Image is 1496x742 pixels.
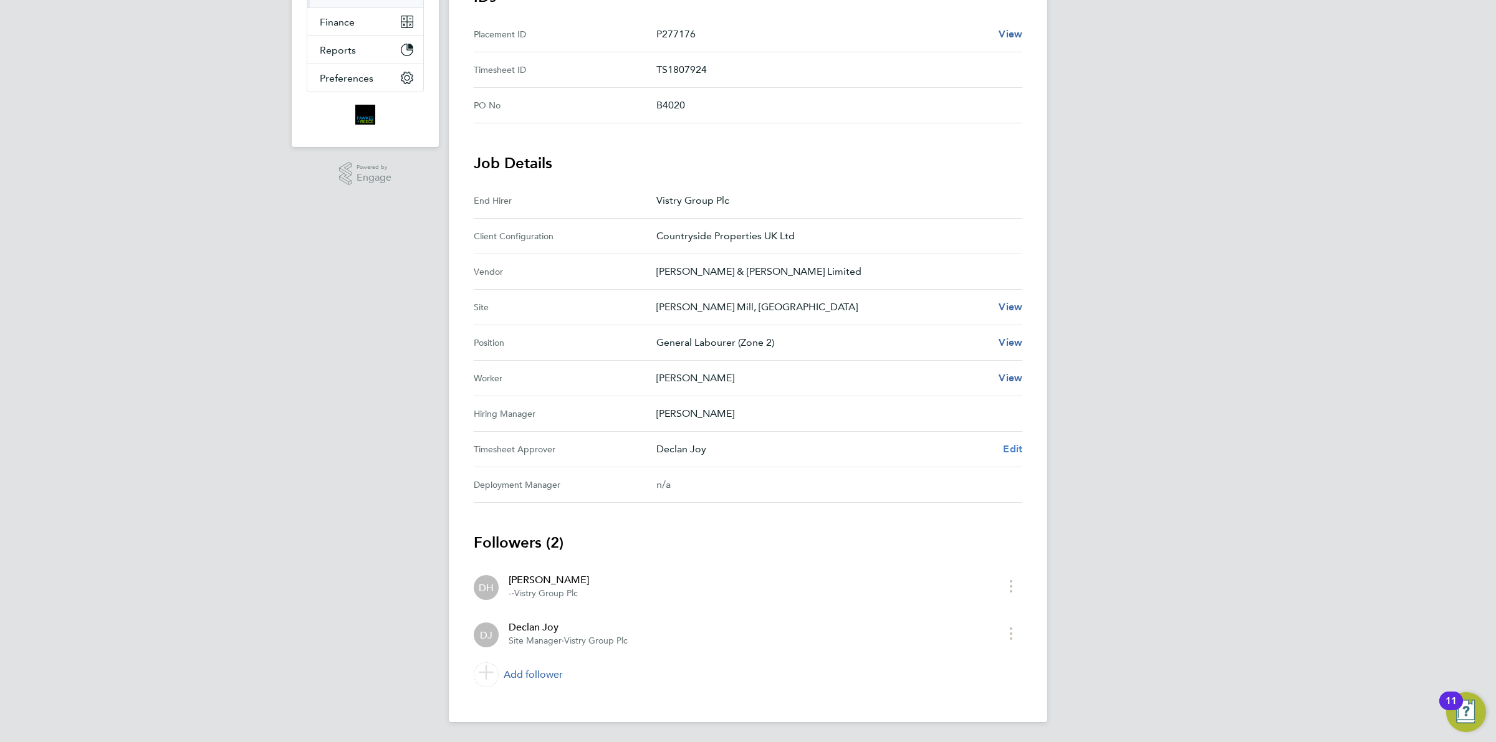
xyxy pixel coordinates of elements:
[474,62,656,77] div: Timesheet ID
[509,635,562,646] span: Site Manager
[307,36,423,64] button: Reports
[307,64,423,92] button: Preferences
[1000,624,1022,643] button: timesheet menu
[656,27,989,42] p: P277176
[474,371,656,386] div: Worker
[514,588,578,599] span: Vistry Group Plc
[307,8,423,36] button: Finance
[1446,701,1457,717] div: 11
[474,657,1022,692] a: Add follower
[474,300,656,315] div: Site
[1003,443,1022,455] span: Edit
[509,620,628,635] div: Declan Joy
[1446,692,1486,732] button: Open Resource Center, 11 new notifications
[1003,442,1022,457] a: Edit
[474,27,656,42] div: Placement ID
[562,635,564,646] span: ·
[320,44,356,56] span: Reports
[474,533,1022,553] h3: Followers (2)
[656,371,989,386] p: [PERSON_NAME]
[474,193,656,208] div: End Hirer
[320,72,373,84] span: Preferences
[307,105,424,125] a: Go to home page
[474,229,656,244] div: Client Configuration
[357,162,391,173] span: Powered by
[656,406,1012,421] p: [PERSON_NAME]
[999,28,1022,40] span: View
[474,442,656,457] div: Timesheet Approver
[656,98,1012,113] p: B4020
[999,371,1022,386] a: View
[999,300,1022,315] a: View
[480,628,492,642] span: DJ
[999,27,1022,42] a: View
[999,301,1022,313] span: View
[474,575,499,600] div: Dennis Healy
[656,300,989,315] p: [PERSON_NAME] Mill, [GEOGRAPHIC_DATA]
[474,622,499,647] div: Declan Joy
[355,105,375,125] img: bromak-logo-retina.png
[656,193,1012,208] p: Vistry Group Plc
[479,581,494,594] span: DH
[509,588,512,599] span: -
[999,335,1022,350] a: View
[474,406,656,421] div: Hiring Manager
[474,264,656,279] div: Vendor
[474,98,656,113] div: PO No
[357,173,391,183] span: Engage
[474,335,656,350] div: Position
[999,372,1022,384] span: View
[656,62,1012,77] p: TS1807924
[509,573,589,587] div: [PERSON_NAME]
[656,264,1012,279] p: [PERSON_NAME] & [PERSON_NAME] Limited
[656,442,993,457] p: Declan Joy
[339,162,392,186] a: Powered byEngage
[512,588,514,599] span: ·
[1000,576,1022,596] button: timesheet menu
[656,335,989,350] p: General Labourer (Zone 2)
[656,477,1002,492] div: n/a
[474,153,1022,173] h3: Job Details
[999,336,1022,348] span: View
[564,635,628,646] span: Vistry Group Plc
[474,477,656,492] div: Deployment Manager
[320,16,355,28] span: Finance
[656,229,1012,244] p: Countryside Properties UK Ltd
